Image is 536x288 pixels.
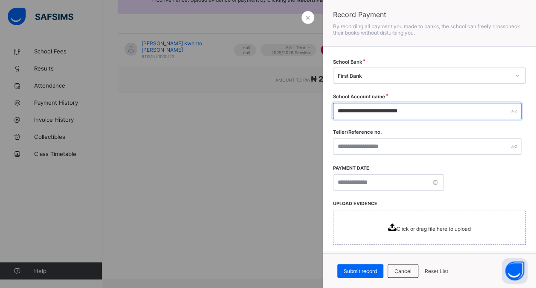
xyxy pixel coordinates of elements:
span: UPLOAD EVIDENCE [333,201,377,206]
button: Open asap [502,258,527,284]
span: Record Payment [333,10,526,19]
span: Reset List [425,268,448,274]
span: MY CHILDREN [333,250,365,256]
span: School Bank [333,59,362,65]
div: First Bank [338,73,510,79]
span: Submit record [344,268,377,274]
label: Teller/Reference no. [333,129,382,135]
span: Cancel [394,268,411,274]
span: Click or drag file here to upload [333,211,526,245]
label: Payment date [333,165,369,171]
span: Click or drag file here to upload [397,226,471,232]
span: × [305,13,310,22]
span: By recording all payment you made to banks, the school can freely crosscheck their books without ... [333,23,520,36]
label: School Account name [333,94,385,100]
